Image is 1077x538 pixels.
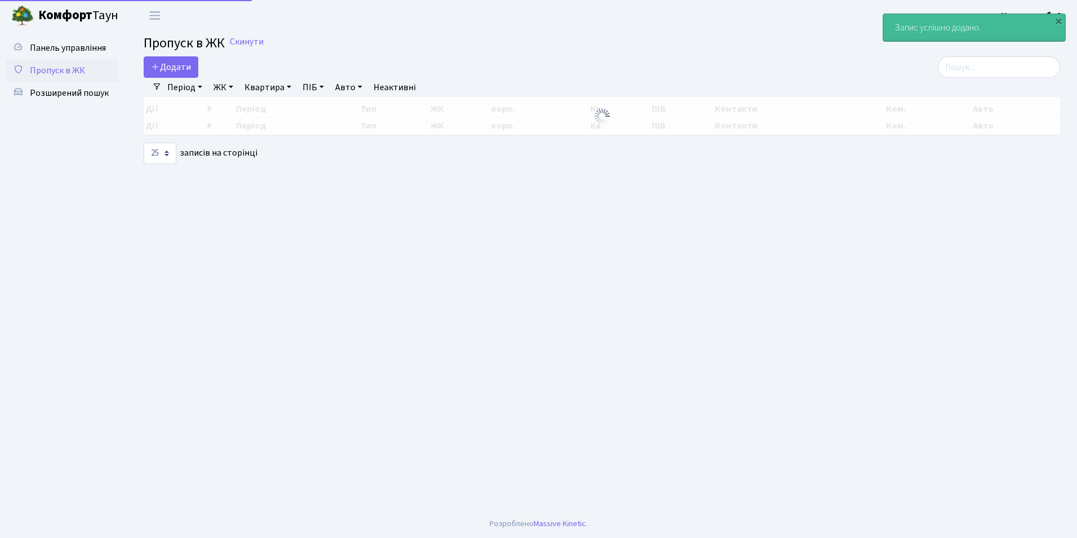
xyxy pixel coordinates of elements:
[30,87,109,99] span: Розширений пошук
[30,42,106,54] span: Панель управління
[6,59,118,82] a: Пропуск в ЖК
[1001,10,1063,22] b: Консьєрж б. 4.
[369,78,420,97] a: Неактивні
[1053,15,1064,27] div: ×
[151,61,191,73] span: Додати
[489,518,588,530] div: Розроблено .
[209,78,238,97] a: ЖК
[11,5,34,27] img: logo.png
[6,82,118,104] a: Розширений пошук
[144,56,198,78] a: Додати
[938,56,1060,78] input: Пошук...
[6,37,118,59] a: Панель управління
[163,78,207,97] a: Період
[30,64,85,77] span: Пропуск в ЖК
[144,143,257,164] label: записів на сторінці
[38,6,92,24] b: Комфорт
[331,78,367,97] a: Авто
[230,37,264,47] a: Скинути
[144,143,176,164] select: записів на сторінці
[593,107,611,125] img: Обробка...
[141,6,169,25] button: Переключити навігацію
[533,518,586,530] a: Massive Kinetic
[1001,9,1063,23] a: Консьєрж б. 4.
[298,78,328,97] a: ПІБ
[38,6,118,25] span: Таун
[240,78,296,97] a: Квартира
[144,33,225,53] span: Пропуск в ЖК
[883,14,1065,41] div: Запис успішно додано.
